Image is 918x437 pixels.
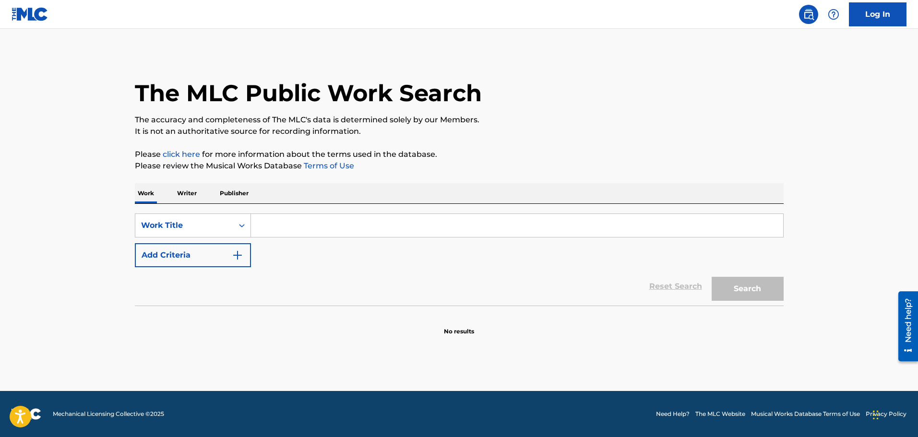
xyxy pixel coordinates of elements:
a: Privacy Policy [866,410,906,418]
img: MLC Logo [12,7,48,21]
a: Need Help? [656,410,690,418]
a: Log In [849,2,906,26]
p: The accuracy and completeness of The MLC's data is determined solely by our Members. [135,114,784,126]
p: Publisher [217,183,251,203]
a: click here [163,150,200,159]
a: Musical Works Database Terms of Use [751,410,860,418]
form: Search Form [135,213,784,306]
h1: The MLC Public Work Search [135,79,482,107]
button: Add Criteria [135,243,251,267]
p: No results [444,316,474,336]
iframe: Resource Center [891,287,918,365]
p: Please review the Musical Works Database [135,160,784,172]
div: Drag [873,401,879,429]
p: It is not an authoritative source for recording information. [135,126,784,137]
a: Public Search [799,5,818,24]
a: The MLC Website [695,410,745,418]
p: Please for more information about the terms used in the database. [135,149,784,160]
img: 9d2ae6d4665cec9f34b9.svg [232,249,243,261]
div: Help [824,5,843,24]
span: Mechanical Licensing Collective © 2025 [53,410,164,418]
img: logo [12,408,41,420]
p: Work [135,183,157,203]
img: help [828,9,839,20]
div: Work Title [141,220,227,231]
img: search [803,9,814,20]
p: Writer [174,183,200,203]
iframe: Chat Widget [870,391,918,437]
a: Terms of Use [302,161,354,170]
